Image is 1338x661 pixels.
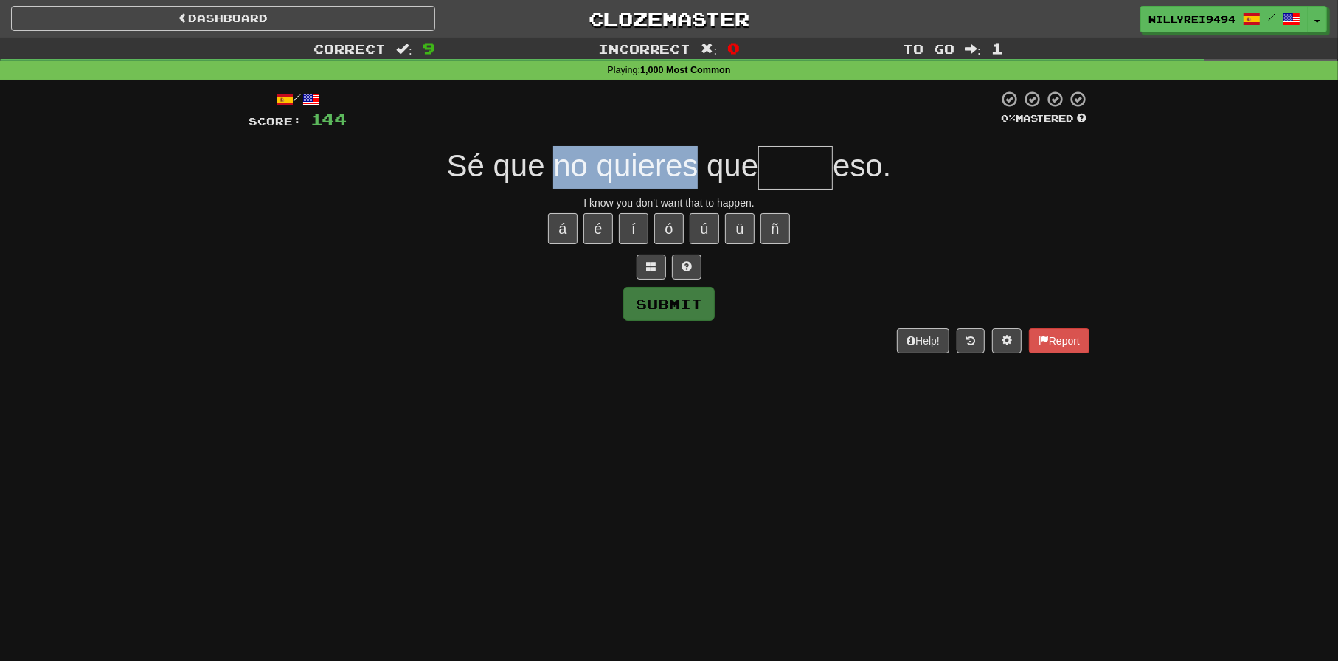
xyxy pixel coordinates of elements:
strong: 1,000 Most Common [640,65,730,75]
button: ó [654,213,684,244]
button: í [619,213,648,244]
button: Switch sentence to multiple choice alt+p [637,255,666,280]
span: : [965,43,981,55]
span: Correct [313,41,386,56]
button: Single letter hint - you only get 1 per sentence and score half the points! alt+h [672,255,701,280]
span: 0 [727,39,740,57]
button: Submit [623,287,715,321]
a: willyrei9494 / [1140,6,1308,32]
span: 0 % [1001,112,1016,124]
span: 9 [423,39,435,57]
a: Clozemaster [457,6,881,32]
span: 1 [991,39,1004,57]
div: / [249,90,347,108]
button: ú [690,213,719,244]
button: á [548,213,578,244]
span: 144 [311,110,347,128]
button: ü [725,213,755,244]
button: ñ [760,213,790,244]
button: Help! [897,328,949,353]
div: Mastered [998,112,1089,125]
span: / [1268,12,1275,22]
span: To go [903,41,954,56]
button: Report [1029,328,1089,353]
span: : [701,43,718,55]
a: Dashboard [11,6,435,31]
span: : [396,43,412,55]
span: Sé que no quieres que [447,148,759,183]
span: willyrei9494 [1148,13,1235,26]
button: é [583,213,613,244]
button: Round history (alt+y) [957,328,985,353]
span: Score: [249,115,302,128]
div: I know you don't want that to happen. [249,195,1089,210]
span: Incorrect [598,41,691,56]
span: eso. [833,148,891,183]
